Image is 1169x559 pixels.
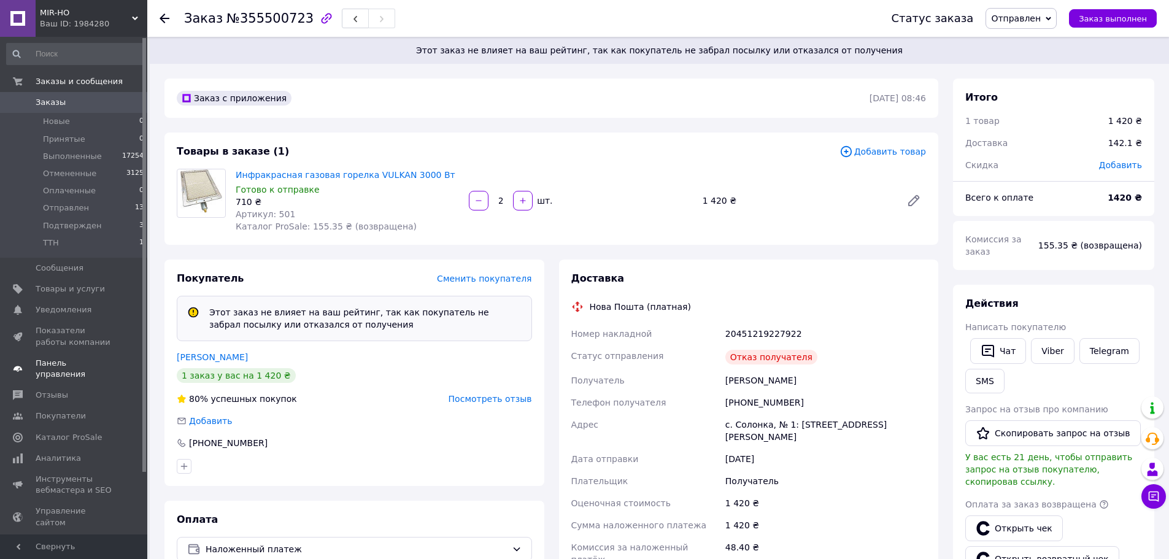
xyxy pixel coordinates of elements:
span: Принятые [43,134,85,145]
div: [PHONE_NUMBER] [188,437,269,449]
a: [PERSON_NAME] [177,352,248,362]
div: с. Солонка, № 1: [STREET_ADDRESS][PERSON_NAME] [723,414,928,448]
span: Аналитика [36,453,81,464]
span: Добавить [1099,160,1142,170]
span: Этот заказ не влияет на ваш рейтинг, так как покупатель не забрал посылку или отказался от получения [164,44,1154,56]
span: Отправлен [43,202,89,214]
div: шт. [534,195,554,207]
span: Покупатели [36,411,86,422]
span: Адрес [571,420,598,430]
a: Открыть чек [965,515,1063,541]
div: 1 420 ₴ [723,492,928,514]
div: [DATE] [723,448,928,470]
div: [PERSON_NAME] [723,369,928,391]
span: Посмотреть отзыв [449,394,532,404]
div: 710 ₴ [236,196,459,208]
span: 80% [189,394,208,404]
span: 3 [139,220,144,231]
span: Показатели работы компании [36,325,114,347]
span: Оплата [177,514,218,525]
span: Доставка [965,138,1008,148]
div: Получатель [723,470,928,492]
div: Отказ получателя [725,350,817,364]
span: Доставка [571,272,625,284]
div: 1 420 ₴ [698,192,897,209]
span: 0 [139,134,144,145]
span: Сумма наложенного платежа [571,520,707,530]
span: MIR-HO [40,7,132,18]
div: 1 420 ₴ [723,514,928,536]
button: Чат с покупателем [1141,484,1166,509]
span: Телефон получателя [571,398,666,407]
span: Скидка [965,160,998,170]
input: Поиск [6,43,145,65]
span: Плательщик [571,476,628,486]
img: Инфракрасная газовая горелка VULKAN 3000 Вт [180,169,222,217]
div: Вернуться назад [160,12,169,25]
span: Покупатель [177,272,244,284]
span: 0 [139,116,144,127]
span: Заказ [184,11,223,26]
span: 155.35 ₴ (возвращена) [1038,241,1142,250]
span: Отмененные [43,168,96,179]
span: Артикул: 501 [236,209,295,219]
span: Панель управления [36,358,114,380]
button: SMS [965,369,1005,393]
span: Каталог ProSale [36,432,102,443]
span: Заказ выполнен [1079,14,1147,23]
span: 3125 [126,168,144,179]
b: 1420 ₴ [1108,193,1142,202]
span: Добавить товар [839,145,926,158]
span: Оплата за заказ возвращена [965,499,1097,509]
span: Действия [965,298,1019,309]
button: Скопировать запрос на отзыв [965,420,1141,446]
span: 0 [139,185,144,196]
div: 142.1 ₴ [1101,129,1149,156]
a: Инфракрасная газовая горелка VULKAN 3000 Вт [236,170,455,180]
button: Заказ выполнен [1069,9,1157,28]
span: Заказы [36,97,66,108]
span: Номер накладной [571,329,652,339]
span: Оплаченные [43,185,96,196]
span: Получатель [571,376,625,385]
span: У вас есть 21 день, чтобы отправить запрос на отзыв покупателю, скопировав ссылку. [965,452,1132,487]
span: №355500723 [226,11,314,26]
span: Отзывы [36,390,68,401]
span: Оценочная стоимость [571,498,671,508]
span: Выполненные [43,151,102,162]
span: Добавить [189,416,232,426]
span: 13 [135,202,144,214]
div: Статус заказа [891,12,973,25]
span: Товары в заказе (1) [177,145,289,157]
span: Итого [965,91,998,103]
span: Заказы и сообщения [36,76,123,87]
span: Запрос на отзыв про компанию [965,404,1108,414]
a: Telegram [1079,338,1140,364]
div: успешных покупок [177,393,297,405]
span: 1 товар [965,116,1000,126]
div: Нова Пошта (платная) [587,301,694,313]
span: ТТН [43,237,59,249]
button: Чат [970,338,1026,364]
span: Каталог ProSale: 155.35 ₴ (возвращена) [236,222,417,231]
div: [PHONE_NUMBER] [723,391,928,414]
span: Дата отправки [571,454,639,464]
span: Подтвержден [43,220,101,231]
span: 1 [139,237,144,249]
div: Ваш ID: 1984280 [40,18,147,29]
span: Управление сайтом [36,506,114,528]
div: 1 420 ₴ [1108,115,1142,127]
span: 17254 [122,151,144,162]
span: Уведомления [36,304,91,315]
span: Сменить покупателя [437,274,531,283]
div: Этот заказ не влияет на ваш рейтинг, так как покупатель не забрал посылку или отказался от получения [204,306,527,331]
a: Редактировать [901,188,926,213]
span: Сообщения [36,263,83,274]
a: Viber [1031,338,1074,364]
span: Всего к оплате [965,193,1033,202]
span: Написать покупателю [965,322,1066,332]
span: Комиссия за заказ [965,234,1022,256]
span: Товары и услуги [36,283,105,295]
span: Готово к отправке [236,185,320,195]
span: Инструменты вебмастера и SEO [36,474,114,496]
